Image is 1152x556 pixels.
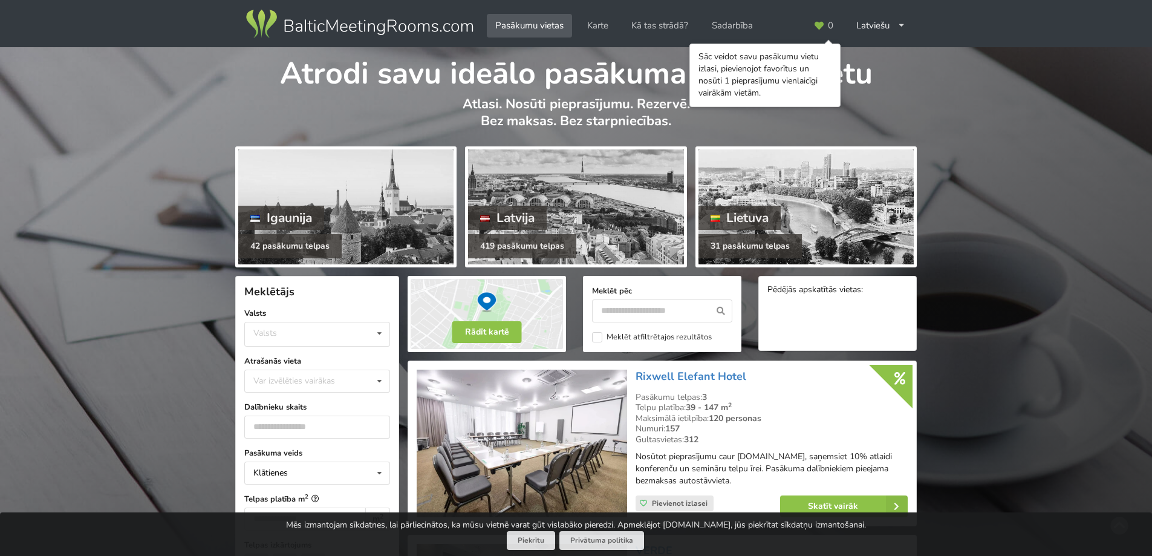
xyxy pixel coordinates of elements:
img: Viesnīca | Rīga | Rixwell Elefant Hotel [417,370,626,518]
label: Valsts [244,307,390,319]
div: 419 pasākumu telpas [468,234,576,258]
a: Sadarbība [703,14,761,38]
img: Rādīt kartē [408,276,566,352]
a: Pasākumu vietas [487,14,572,38]
div: 42 pasākumu telpas [238,234,342,258]
div: Latviešu [848,14,914,38]
div: Telpu platība: [636,402,908,413]
div: Gultasvietas: [636,434,908,445]
div: Latvija [468,206,547,230]
p: Nosūtot pieprasījumu caur [DOMAIN_NAME], saņemsiet 10% atlaidi konferenču un semināru telpu īrei.... [636,451,908,487]
strong: 312 [684,434,698,445]
sup: 2 [380,512,383,521]
strong: 120 personas [709,413,761,424]
div: Pasākumu telpas: [636,392,908,403]
div: m [365,508,390,531]
label: Telpas platība m [244,493,390,505]
strong: 3 [702,391,707,403]
p: Atlasi. Nosūti pieprasījumu. Rezervē. Bez maksas. Bez starpniecības. [235,96,917,142]
div: Valsts [253,328,277,338]
div: Numuri: [636,424,908,434]
a: Karte [579,14,617,38]
a: Latvija 419 pasākumu telpas [465,146,686,267]
a: Kā tas strādā? [623,14,697,38]
a: Skatīt vairāk [780,495,908,517]
label: Atrašanās vieta [244,355,390,367]
sup: 2 [305,492,308,500]
sup: 2 [728,401,732,410]
div: Maksimālā ietilpība: [636,413,908,424]
div: Igaunija [238,206,324,230]
div: Lietuva [698,206,781,230]
label: Pasākuma veids [244,447,390,459]
div: 31 pasākumu telpas [698,234,802,258]
div: Pēdējās apskatītās vietas: [767,285,908,296]
div: Var izvēlēties vairākas [250,374,362,388]
label: Meklēt atfiltrētajos rezultātos [592,332,712,342]
h1: Atrodi savu ideālo pasākuma norises vietu [235,47,917,93]
a: Privātuma politika [559,531,644,550]
span: Meklētājs [244,284,295,299]
label: Dalībnieku skaits [244,401,390,413]
strong: 157 [665,423,680,434]
button: Piekrītu [507,531,555,550]
a: Igaunija 42 pasākumu telpas [235,146,457,267]
div: Sāc veidot savu pasākumu vietu izlasi, pievienojot favorītus un nosūti 1 pieprasījumu vienlaicīgi... [698,51,831,99]
button: Rādīt kartē [452,321,522,343]
a: Rixwell Elefant Hotel [636,369,746,384]
span: 0 [828,21,833,30]
div: Klātienes [253,469,288,477]
img: Baltic Meeting Rooms [244,7,475,41]
label: Meklēt pēc [592,285,732,297]
span: Pievienot izlasei [652,499,708,508]
strong: 39 - 147 m [686,402,732,413]
a: Lietuva 31 pasākumu telpas [695,146,917,267]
